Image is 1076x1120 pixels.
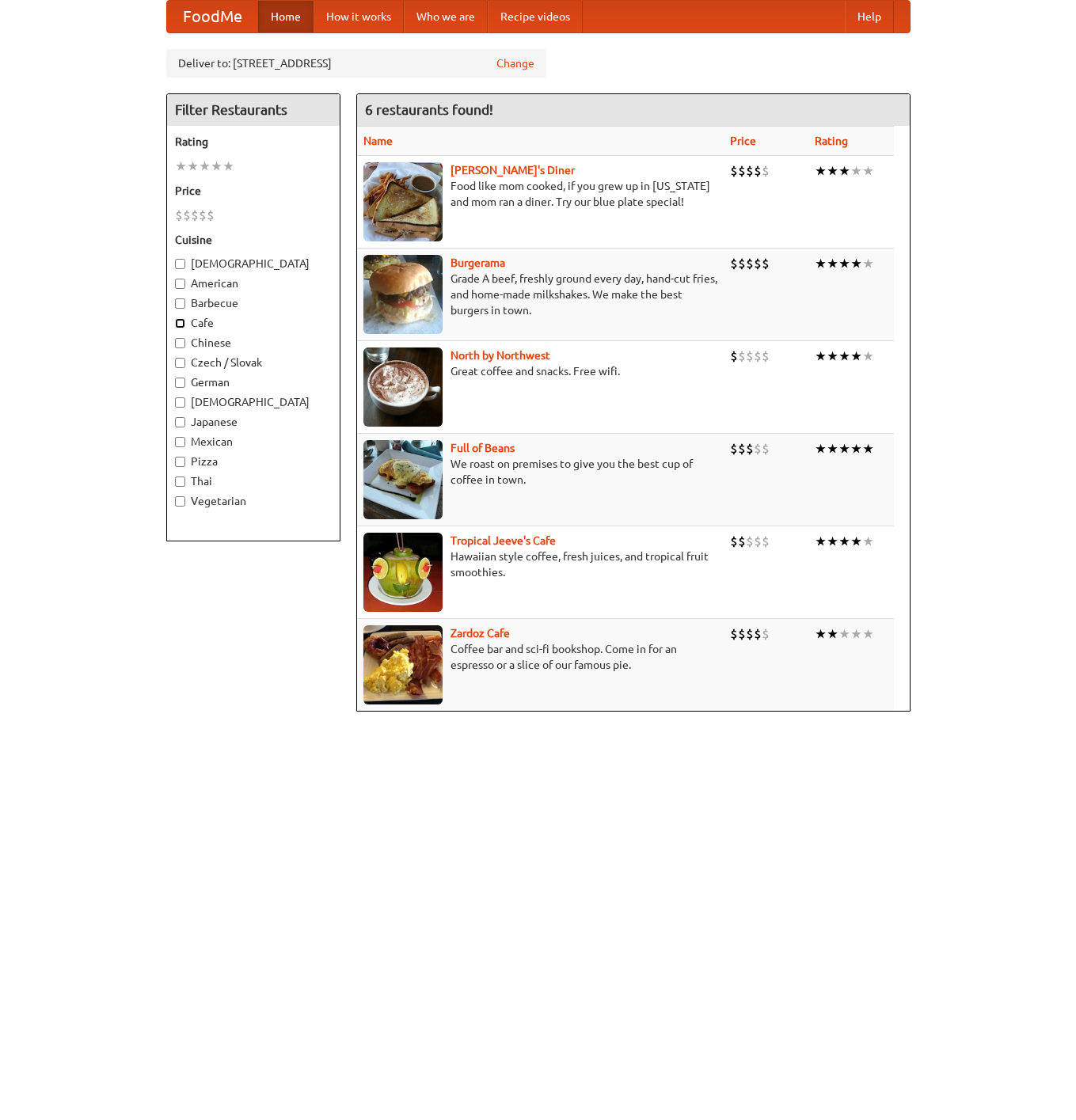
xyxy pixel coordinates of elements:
[175,256,332,271] label: [DEMOGRAPHIC_DATA]
[730,135,756,147] a: Price
[175,259,185,269] input: [DEMOGRAPHIC_DATA]
[175,232,332,248] h5: Cuisine
[738,533,746,550] li: $
[746,255,754,272] li: $
[451,534,556,547] a: Tropical Jeeve's Cafe
[862,255,874,272] li: ★
[754,255,762,272] li: $
[451,349,550,362] a: North by Northwest
[730,255,738,272] li: $
[746,347,754,365] li: $
[730,162,738,180] li: $
[363,271,717,318] p: Grade A beef, freshly ground every day, hand-cut fries, and home-made milkshakes. We make the bes...
[827,440,838,457] li: ★
[845,1,894,32] a: Help
[363,255,443,334] img: burgerama.jpg
[488,1,583,32] a: Recipe videos
[754,347,762,365] li: $
[754,162,762,180] li: $
[175,338,185,348] input: Chinese
[850,625,862,643] li: ★
[862,162,874,180] li: ★
[815,625,827,643] li: ★
[167,1,258,32] a: FoodMe
[183,207,191,224] li: $
[850,162,862,180] li: ★
[451,256,505,269] a: Burgerama
[363,456,717,488] p: We roast on premises to give you the best cup of coffee in town.
[175,298,185,309] input: Barbecue
[496,55,534,71] a: Change
[746,533,754,550] li: $
[762,347,770,365] li: $
[175,275,332,291] label: American
[838,162,850,180] li: ★
[738,162,746,180] li: $
[451,164,575,177] a: [PERSON_NAME]'s Diner
[451,442,515,454] a: Full of Beans
[363,641,717,673] p: Coffee bar and sci-fi bookshop. Come in for an espresso or a slice of our famous pie.
[738,625,746,643] li: $
[175,318,185,328] input: Cafe
[207,207,215,224] li: $
[838,625,850,643] li: ★
[175,134,332,150] h5: Rating
[363,533,443,612] img: jeeves.jpg
[754,440,762,457] li: $
[827,255,838,272] li: ★
[815,135,848,147] a: Rating
[175,374,332,390] label: German
[363,625,443,704] img: zardoz.jpg
[838,533,850,550] li: ★
[815,162,827,180] li: ★
[746,162,754,180] li: $
[738,347,746,365] li: $
[191,207,199,224] li: $
[746,625,754,643] li: $
[762,625,770,643] li: $
[175,378,185,388] input: German
[363,135,393,147] a: Name
[730,625,738,643] li: $
[363,440,443,519] img: beans.jpg
[175,397,185,408] input: [DEMOGRAPHIC_DATA]
[827,625,838,643] li: ★
[175,457,185,467] input: Pizza
[838,347,850,365] li: ★
[827,533,838,550] li: ★
[862,625,874,643] li: ★
[199,158,211,175] li: ★
[762,162,770,180] li: $
[187,158,199,175] li: ★
[175,493,332,509] label: Vegetarian
[363,162,443,241] img: sallys.jpg
[175,437,185,447] input: Mexican
[754,625,762,643] li: $
[738,255,746,272] li: $
[175,394,332,410] label: [DEMOGRAPHIC_DATA]
[762,255,770,272] li: $
[815,533,827,550] li: ★
[738,440,746,457] li: $
[175,358,185,368] input: Czech / Slovak
[451,627,510,640] a: Zardoz Cafe
[175,454,332,469] label: Pizza
[199,207,207,224] li: $
[850,440,862,457] li: ★
[175,476,185,487] input: Thai
[175,434,332,450] label: Mexican
[175,158,187,175] li: ★
[175,414,332,430] label: Japanese
[211,158,222,175] li: ★
[850,347,862,365] li: ★
[222,158,234,175] li: ★
[363,363,717,379] p: Great coffee and snacks. Free wifi.
[175,315,332,331] label: Cafe
[175,183,332,199] h5: Price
